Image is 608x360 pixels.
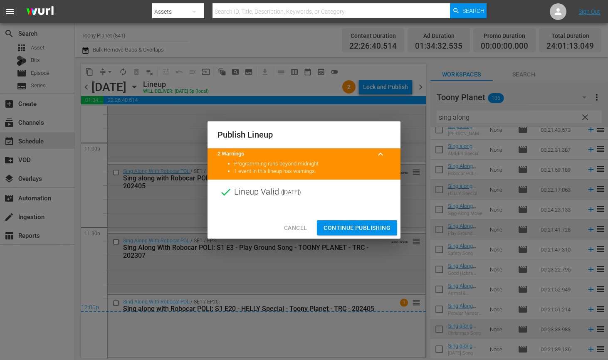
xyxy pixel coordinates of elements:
[5,7,15,17] span: menu
[281,186,301,198] span: ( [DATE] )
[324,223,391,233] span: Continue Publishing
[317,220,397,236] button: Continue Publishing
[234,168,391,175] li: 1 event in this lineup has warnings.
[284,223,307,233] span: Cancel
[371,144,391,164] button: keyboard_arrow_up
[217,150,371,158] title: 2 Warnings
[208,180,400,205] div: Lineup Valid
[234,160,391,168] li: Programming runs beyond midnight
[578,8,600,15] a: Sign Out
[376,149,386,159] span: keyboard_arrow_up
[462,3,484,18] span: Search
[20,2,60,22] img: ans4CAIJ8jUAAAAAAAAAAAAAAAAAAAAAAAAgQb4GAAAAAAAAAAAAAAAAAAAAAAAAJMjXAAAAAAAAAAAAAAAAAAAAAAAAgAT5G...
[217,128,391,141] h2: Publish Lineup
[277,220,314,236] button: Cancel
